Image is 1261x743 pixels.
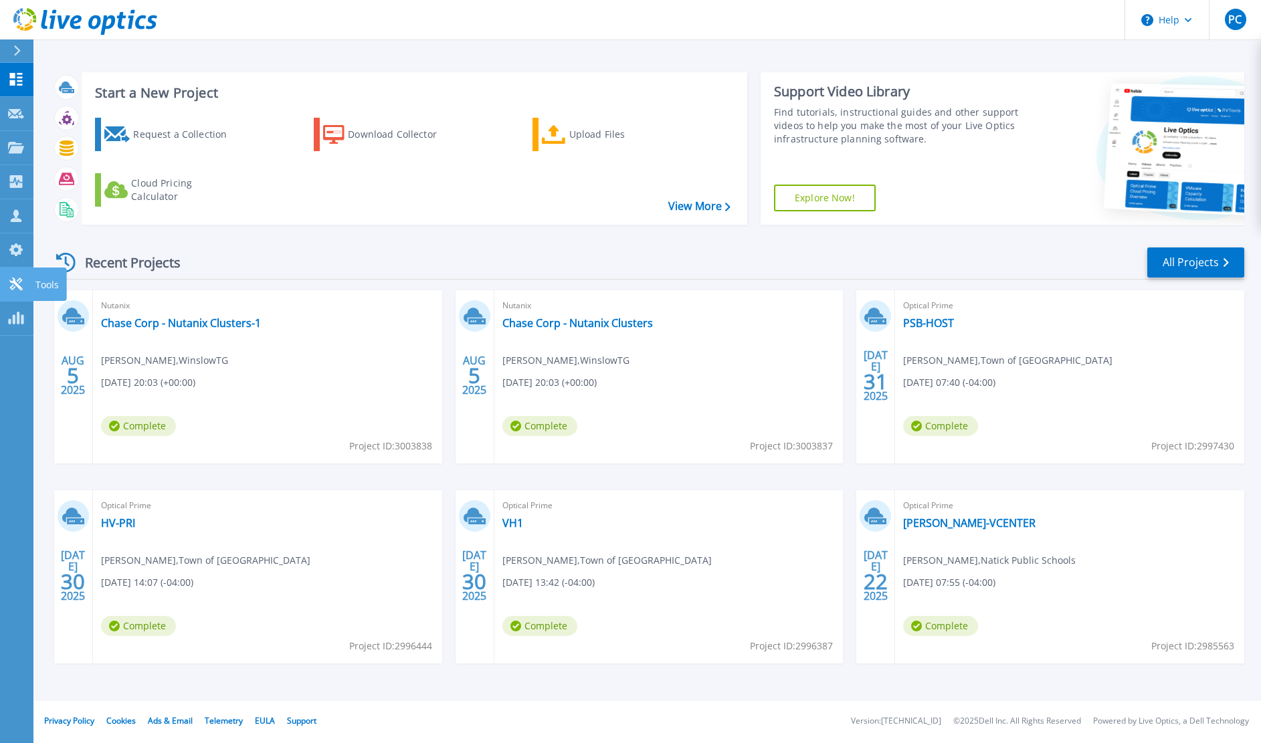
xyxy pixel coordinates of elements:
span: [PERSON_NAME] , Town of [GEOGRAPHIC_DATA] [903,353,1112,368]
span: Complete [502,616,577,636]
span: [DATE] 14:07 (-04:00) [101,575,193,590]
span: Project ID: 2985563 [1151,639,1234,653]
p: Tools [35,268,59,302]
div: [DATE] 2025 [60,551,86,600]
span: [DATE] 20:03 (+00:00) [101,375,195,390]
li: Version: [TECHNICAL_ID] [851,717,941,726]
span: Complete [903,416,978,436]
div: AUG 2025 [462,351,487,400]
span: Optical Prime [101,498,434,513]
span: Project ID: 2996387 [750,639,833,653]
span: Optical Prime [903,298,1236,313]
span: 5 [67,370,79,381]
span: Complete [903,616,978,636]
span: PC [1228,14,1242,25]
li: Powered by Live Optics, a Dell Technology [1093,717,1249,726]
a: All Projects [1147,247,1244,278]
span: Optical Prime [903,498,1236,513]
span: 30 [462,576,486,587]
span: Nutanix [502,298,836,313]
span: Project ID: 3003838 [349,439,432,453]
span: Project ID: 2997430 [1151,439,1234,453]
div: Support Video Library [774,83,1020,100]
span: Complete [101,616,176,636]
h3: Start a New Project [95,86,730,100]
a: View More [668,200,731,213]
div: [DATE] 2025 [863,351,888,400]
div: [DATE] 2025 [863,551,888,600]
span: 31 [864,376,888,387]
div: Cloud Pricing Calculator [131,177,238,203]
div: Request a Collection [133,121,240,148]
span: [DATE] 07:40 (-04:00) [903,375,995,390]
span: 5 [468,370,480,381]
span: [PERSON_NAME] , Town of [GEOGRAPHIC_DATA] [101,553,310,568]
span: 22 [864,576,888,587]
div: Download Collector [348,121,455,148]
a: Chase Corp - Nutanix Clusters [502,316,653,330]
span: Project ID: 2996444 [349,639,432,653]
span: [DATE] 07:55 (-04:00) [903,575,995,590]
span: Optical Prime [502,498,836,513]
li: © 2025 Dell Inc. All Rights Reserved [953,717,1081,726]
a: Chase Corp - Nutanix Clusters-1 [101,316,261,330]
span: [PERSON_NAME] , WinslowTG [502,353,629,368]
a: VH1 [502,516,523,530]
span: [PERSON_NAME] , WinslowTG [101,353,228,368]
div: Recent Projects [52,246,199,279]
a: Request a Collection [95,118,244,151]
span: 30 [61,576,85,587]
span: Complete [101,416,176,436]
a: Cloud Pricing Calculator [95,173,244,207]
a: Download Collector [314,118,463,151]
div: Find tutorials, instructional guides and other support videos to help you make the most of your L... [774,106,1020,146]
a: HV-PRI [101,516,135,530]
a: Support [287,715,316,726]
a: Cookies [106,715,136,726]
span: [PERSON_NAME] , Town of [GEOGRAPHIC_DATA] [502,553,712,568]
a: [PERSON_NAME]-VCENTER [903,516,1036,530]
span: [PERSON_NAME] , Natick Public Schools [903,553,1076,568]
span: Nutanix [101,298,434,313]
a: EULA [255,715,275,726]
a: Explore Now! [774,185,876,211]
span: Complete [502,416,577,436]
div: AUG 2025 [60,351,86,400]
span: [DATE] 20:03 (+00:00) [502,375,597,390]
div: Upload Files [569,121,676,148]
a: Upload Files [532,118,682,151]
span: Project ID: 3003837 [750,439,833,453]
span: [DATE] 13:42 (-04:00) [502,575,595,590]
div: [DATE] 2025 [462,551,487,600]
a: Privacy Policy [44,715,94,726]
a: Ads & Email [148,715,193,726]
a: PSB-HOST [903,316,954,330]
a: Telemetry [205,715,243,726]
